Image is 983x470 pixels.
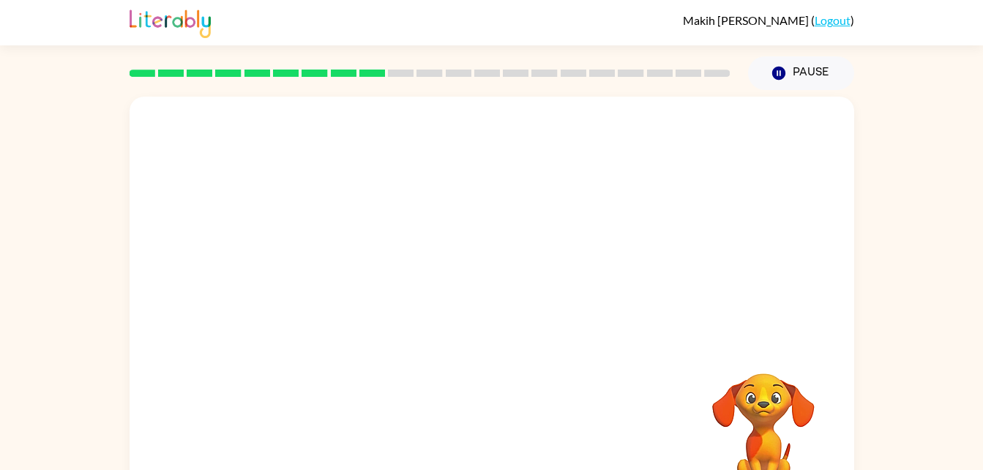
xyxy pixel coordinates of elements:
[815,13,851,27] a: Logout
[130,6,211,38] img: Literably
[683,13,854,27] div: ( )
[683,13,811,27] span: Makih [PERSON_NAME]
[748,56,854,90] button: Pause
